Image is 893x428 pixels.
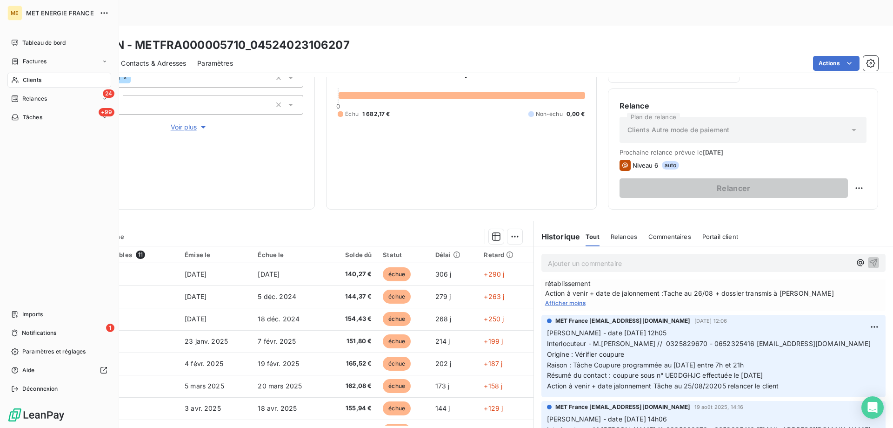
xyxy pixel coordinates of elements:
span: Clients Autre mode de paiement [627,125,730,135]
button: Relancer [620,178,848,198]
span: +199 j [484,337,503,345]
span: Voir plus [171,122,208,132]
span: 268 j [435,315,452,323]
span: échue [383,334,411,348]
span: 18 déc. 2024 [258,315,300,323]
span: Relances [22,95,47,103]
div: Solde dû [332,251,372,258]
span: 1 [106,324,114,332]
span: 173 j [435,382,450,390]
span: 151,80 € [332,337,372,346]
a: Factures [7,54,111,69]
span: +250 j [484,315,504,323]
span: 279 j [435,292,451,300]
span: 155,94 € [332,404,372,413]
span: +99 [99,108,114,116]
span: Paramètres [197,59,233,68]
span: 165,52 € [332,359,372,368]
span: +290 j [484,270,504,278]
h6: Relance [620,100,866,111]
span: 140,27 € [332,270,372,279]
span: échue [383,312,411,326]
span: échue [383,357,411,371]
a: Tableau de bord [7,35,111,50]
span: 5 mars 2025 [185,382,224,390]
span: +129 j [484,404,503,412]
div: Retard [484,251,527,258]
span: +158 j [484,382,502,390]
a: 24Relances [7,91,111,106]
span: MET France [EMAIL_ADDRESS][DOMAIN_NAME] [555,403,691,411]
span: 7 févr. 2025 [258,337,296,345]
span: 19 août 2025, 14:16 [694,404,744,410]
span: 4 févr. 2025 [185,360,223,367]
span: 162,08 € [332,381,372,391]
span: [PERSON_NAME] - date [DATE] 12h05 Interlocuteur - M.[PERSON_NAME] // 0325829670 - 0652325416 [EMA... [547,329,871,347]
span: 154,43 € [332,314,372,324]
span: MET France [EMAIL_ADDRESS][DOMAIN_NAME] [555,317,691,325]
span: Relances [611,233,637,240]
span: échue [383,401,411,415]
a: Paramètres et réglages [7,344,111,359]
h3: MECAN - METFRA000005710_04524023106207 [82,37,350,54]
span: Afficher moins [545,299,586,306]
span: Clients [23,76,41,84]
div: Pièces comptables [74,251,173,259]
span: échue [383,379,411,393]
input: Ajouter une valeur [131,74,138,82]
span: Non-échu [536,110,563,118]
div: Échue le [258,251,321,258]
span: Tâches [23,113,42,122]
button: Actions [813,56,860,71]
span: 306 j [435,270,452,278]
span: 1 682,17 € [362,110,390,118]
span: auto [662,161,680,170]
span: Aide [22,366,35,374]
span: 24 [103,89,114,98]
span: 214 j [435,337,450,345]
span: [DATE] 12:06 [694,318,727,324]
span: Niveau 6 [633,162,658,169]
span: 0,00 € [566,110,585,118]
span: Portail client [702,233,738,240]
span: +187 j [484,360,502,367]
span: Résumé du contact : coupure sous n° UE0DGHJC effectuée le [DATE] [547,371,763,379]
span: échue [383,267,411,281]
div: Délai [435,251,473,258]
span: 18 avr. 2025 [258,404,297,412]
span: Prochaine relance prévue le [620,149,866,156]
h6: Historique [534,231,580,242]
div: Open Intercom Messenger [861,396,884,419]
span: Tableau de bord [22,39,66,47]
span: [DATE] [258,270,280,278]
span: échue [383,290,411,304]
span: +263 j [484,292,504,300]
span: Imports [22,310,43,319]
span: Raison : Tâche Coupure programmée au [DATE] entre 7h et 21h [547,361,744,369]
span: Action à venir + date jalonnement Tâche au 25/08/20205 relancer le client [547,382,779,390]
span: 11 [136,251,145,259]
span: [DATE] [185,292,207,300]
span: [DATE] [185,270,207,278]
button: Voir plus [75,122,303,132]
span: [DATE] [185,315,207,323]
span: 20 mars 2025 [258,382,302,390]
span: 23 janv. 2025 [185,337,228,345]
span: [DATE] [703,149,724,156]
div: Émise le [185,251,247,258]
span: Tout [586,233,600,240]
span: Échu [345,110,359,118]
span: Déconnexion [22,385,58,393]
span: 5 déc. 2024 [258,292,296,300]
div: Statut [383,251,424,258]
span: Factures [23,57,47,66]
span: Contacts & Adresses [121,59,186,68]
a: Aide [7,363,111,378]
span: 19 févr. 2025 [258,360,299,367]
span: 3 avr. 2025 [185,404,221,412]
span: 144 j [435,404,450,412]
span: Commentaires [648,233,691,240]
a: Imports [7,307,111,322]
span: Notifications [22,329,56,337]
a: +99Tâches [7,110,111,125]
